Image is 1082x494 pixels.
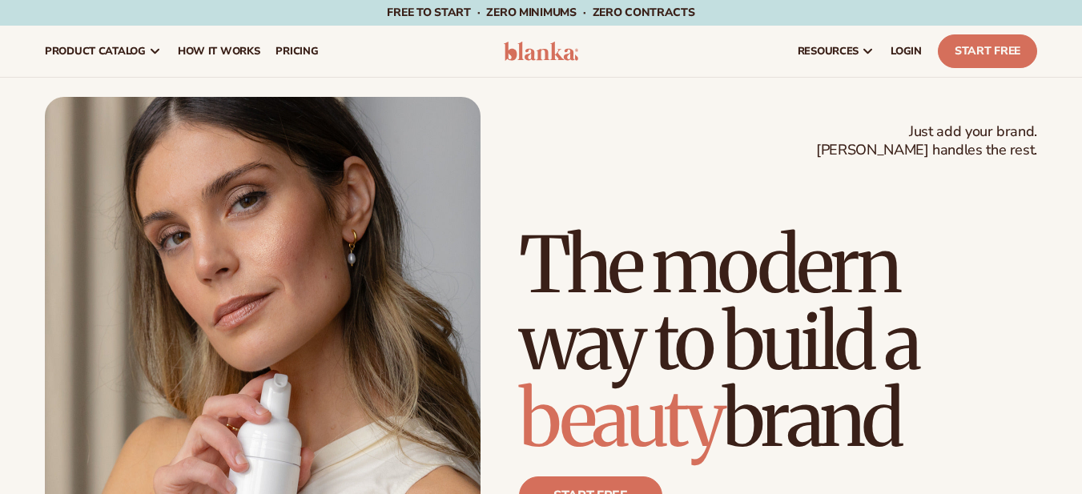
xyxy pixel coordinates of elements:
[45,45,146,58] span: product catalog
[178,45,260,58] span: How It Works
[938,34,1037,68] a: Start Free
[883,26,930,77] a: LOGIN
[170,26,268,77] a: How It Works
[37,26,170,77] a: product catalog
[891,45,922,58] span: LOGIN
[267,26,326,77] a: pricing
[519,227,1037,457] h1: The modern way to build a brand
[816,122,1037,160] span: Just add your brand. [PERSON_NAME] handles the rest.
[798,45,859,58] span: resources
[504,42,579,61] img: logo
[790,26,883,77] a: resources
[519,371,722,467] span: beauty
[276,45,318,58] span: pricing
[387,5,694,20] span: Free to start · ZERO minimums · ZERO contracts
